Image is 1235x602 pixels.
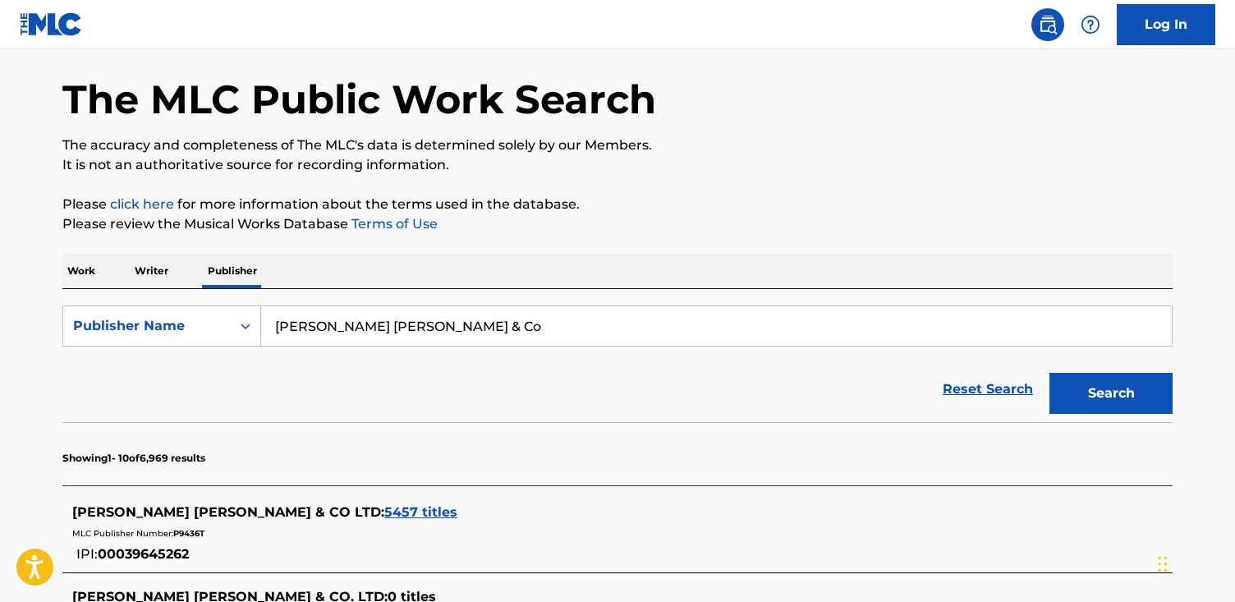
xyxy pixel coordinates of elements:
iframe: Chat Widget [1153,523,1235,602]
p: Writer [130,254,173,288]
span: IPI: [76,546,98,562]
p: Please for more information about the terms used in the database. [62,195,1173,214]
a: Log In [1117,4,1215,45]
p: It is not an authoritative source for recording information. [62,155,1173,175]
p: Showing 1 - 10 of 6,969 results [62,451,205,466]
p: Please review the Musical Works Database [62,214,1173,234]
span: P9436T [173,528,204,539]
a: click here [110,196,174,212]
a: Terms of Use [348,216,438,232]
p: The accuracy and completeness of The MLC's data is determined solely by our Members. [62,136,1173,155]
div: Help [1074,8,1107,41]
span: [PERSON_NAME] [PERSON_NAME] & CO LTD : [72,504,384,520]
p: Work [62,254,100,288]
span: 5457 titles [384,504,457,520]
img: MLC Logo [20,12,83,36]
button: Search [1049,373,1173,414]
a: Reset Search [934,371,1041,407]
img: help [1081,15,1100,34]
h1: The MLC Public Work Search [62,75,656,124]
div: Drag [1158,540,1168,589]
span: MLC Publisher Number: [72,528,173,539]
form: Search Form [62,306,1173,422]
p: Publisher [203,254,262,288]
a: Public Search [1031,8,1064,41]
div: Publisher Name [73,316,221,336]
span: 00039645262 [98,546,189,562]
img: search [1038,15,1058,34]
